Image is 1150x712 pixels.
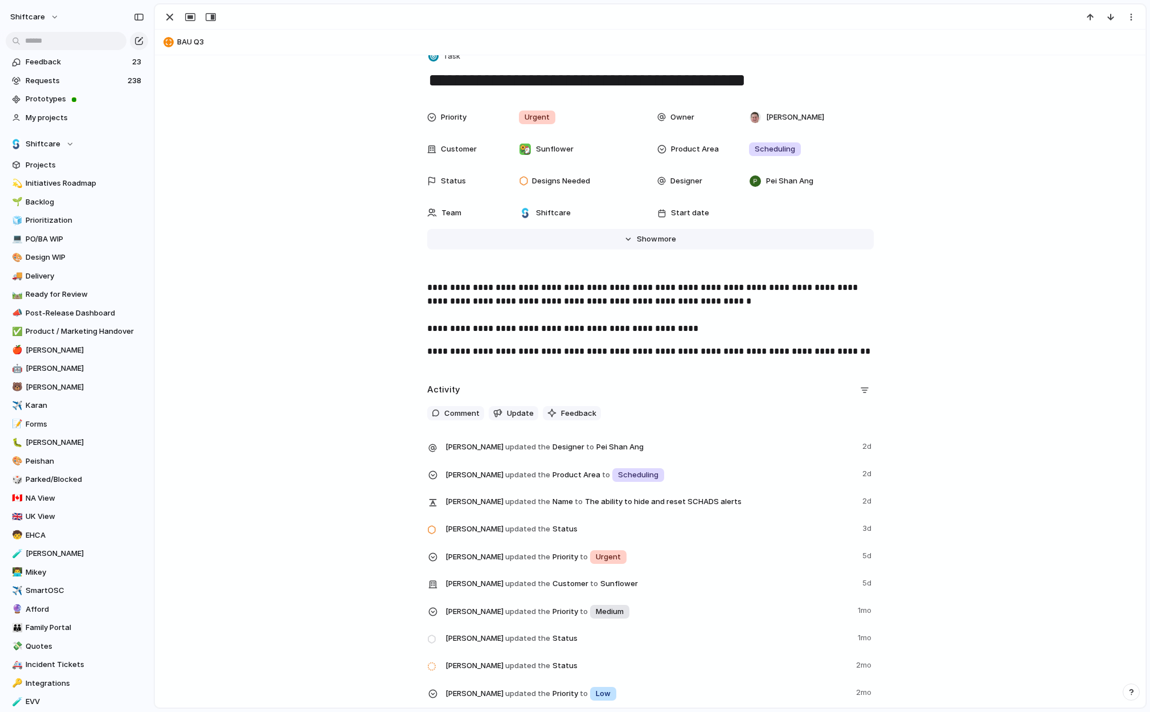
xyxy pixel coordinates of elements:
span: Sunflower [536,144,574,155]
span: Quotes [26,641,144,652]
div: 🎲 [12,473,20,486]
button: 📝 [10,419,22,430]
span: more [658,234,676,245]
span: Requests [26,75,124,87]
div: 🎨 [12,455,20,468]
span: BAU Q3 [177,36,1140,48]
span: Shiftcare [536,207,571,219]
span: 238 [128,75,144,87]
span: Urgent [596,551,621,563]
span: Afford [26,604,144,615]
span: EVV [26,696,144,707]
a: 🎨Peishan [6,453,148,470]
a: 🐛[PERSON_NAME] [6,434,148,451]
span: Start date [671,207,709,219]
a: 🇨🇦NA View [6,490,148,507]
button: Task [426,48,464,65]
span: SmartOSC [26,585,144,596]
span: updated the [505,578,550,590]
div: 🧪 [12,547,20,560]
span: Prototypes [26,93,144,105]
span: Peishan [26,456,144,467]
span: 5d [862,575,874,589]
button: Update [489,406,538,421]
span: to [580,688,588,699]
div: 🎨 [12,251,20,264]
a: 💸Quotes [6,638,148,655]
button: 🔑 [10,678,22,689]
button: Shiftcare [6,136,148,153]
div: 🧪EVV [6,693,148,710]
button: 🎨 [10,252,22,263]
button: shiftcare [5,8,65,26]
button: 💻 [10,234,22,245]
span: Task [443,51,460,62]
span: updated the [505,633,550,644]
span: [PERSON_NAME] [445,578,504,590]
div: 🚑Incident Tickets [6,656,148,673]
span: Priority [445,548,856,565]
div: 💸 [12,640,20,653]
a: Prototypes [6,91,148,108]
span: Post-Release Dashboard [26,308,144,319]
div: 🧪[PERSON_NAME] [6,545,148,562]
button: ✈️ [10,585,22,596]
div: 🌱Backlog [6,194,148,211]
button: Comment [427,406,484,421]
span: [PERSON_NAME] [26,345,144,356]
a: 👨‍💻Mikey [6,564,148,581]
span: Status [445,630,851,646]
span: to [580,551,588,563]
span: 2d [862,439,874,452]
span: [PERSON_NAME] [26,363,144,374]
button: 🚑 [10,659,22,670]
a: Requests238 [6,72,148,89]
span: Backlog [26,197,144,208]
a: 🐻[PERSON_NAME] [6,379,148,396]
a: 🚚Delivery [6,268,148,285]
div: 🚑 [12,658,20,672]
button: 🇨🇦 [10,493,22,504]
span: updated the [505,441,550,453]
a: 🛤️Ready for Review [6,286,148,303]
span: My projects [26,112,144,124]
button: ✅ [10,326,22,337]
span: Ready for Review [26,289,144,300]
span: Urgent [525,112,550,123]
span: to [586,441,594,453]
button: 👨‍💻 [10,567,22,578]
a: ✅Product / Marketing Handover [6,323,148,340]
a: 💻PO/BA WIP [6,231,148,248]
span: Designs Needed [532,175,590,187]
div: 🤖 [12,362,20,375]
span: PO/BA WIP [26,234,144,245]
span: Shiftcare [26,138,60,150]
div: 💫Initiatives Roadmap [6,175,148,192]
span: [PERSON_NAME] [445,441,504,453]
span: [PERSON_NAME] [445,496,504,508]
div: ✅ [12,325,20,338]
span: to [590,578,598,590]
div: 🇨🇦 [12,492,20,505]
button: 🧊 [10,215,22,226]
span: [PERSON_NAME] [445,688,504,699]
div: 💫 [12,177,20,190]
a: 🤖[PERSON_NAME] [6,360,148,377]
a: 🎲Parked/Blocked [6,471,148,488]
span: [PERSON_NAME] [26,382,144,393]
span: Product Area [671,144,719,155]
a: 👪Family Portal [6,619,148,636]
div: 👪 [12,621,20,635]
a: 🎨Design WIP [6,249,148,266]
a: 🧒EHCA [6,527,148,544]
button: 🐻 [10,382,22,393]
span: Customer [445,575,856,591]
div: 🍎[PERSON_NAME] [6,342,148,359]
